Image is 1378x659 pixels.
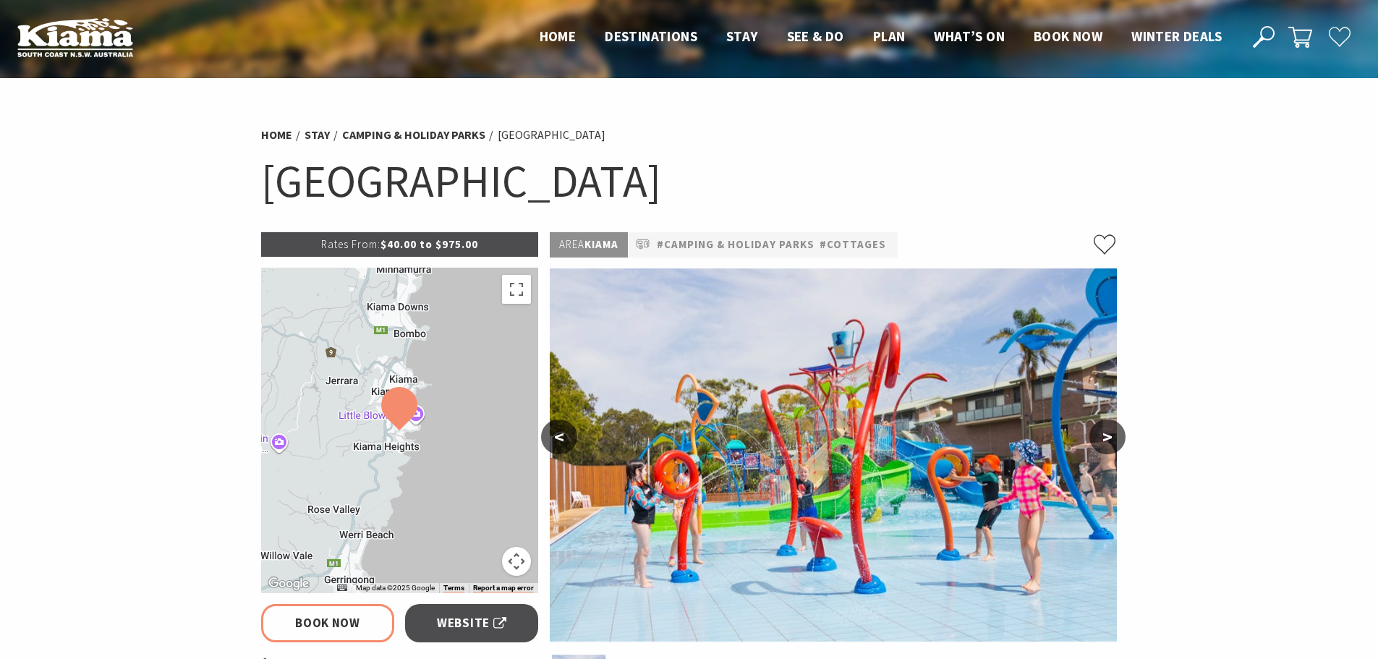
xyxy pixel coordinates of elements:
[934,27,1005,45] span: What’s On
[261,152,1118,211] h1: [GEOGRAPHIC_DATA]
[356,584,435,592] span: Map data ©2025 Google
[265,574,312,593] img: Google
[820,236,886,254] a: #Cottages
[873,27,906,45] span: Plan
[305,127,330,143] a: Stay
[342,127,485,143] a: Camping & Holiday Parks
[321,237,380,251] span: Rates From:
[726,27,758,45] span: Stay
[405,604,539,642] a: Website
[473,584,534,592] a: Report a map error
[525,25,1236,49] nav: Main Menu
[550,268,1117,642] img: Sunny's Aquaventure Park at BIG4 Easts Beach Kiama Holiday Park
[437,613,506,633] span: Website
[540,27,577,45] span: Home
[541,420,577,454] button: <
[787,27,844,45] span: See & Do
[550,232,628,258] p: Kiama
[261,604,395,642] a: Book Now
[265,574,312,593] a: Open this area in Google Maps (opens a new window)
[261,232,539,257] p: $40.00 to $975.00
[17,17,133,57] img: Kiama Logo
[337,583,347,593] button: Keyboard shortcuts
[443,584,464,592] a: Terms (opens in new tab)
[502,275,531,304] button: Toggle fullscreen view
[1034,27,1102,45] span: Book now
[657,236,815,254] a: #Camping & Holiday Parks
[1089,420,1126,454] button: >
[502,547,531,576] button: Map camera controls
[261,127,292,143] a: Home
[498,126,605,145] li: [GEOGRAPHIC_DATA]
[559,237,584,251] span: Area
[1131,27,1222,45] span: Winter Deals
[605,27,697,45] span: Destinations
